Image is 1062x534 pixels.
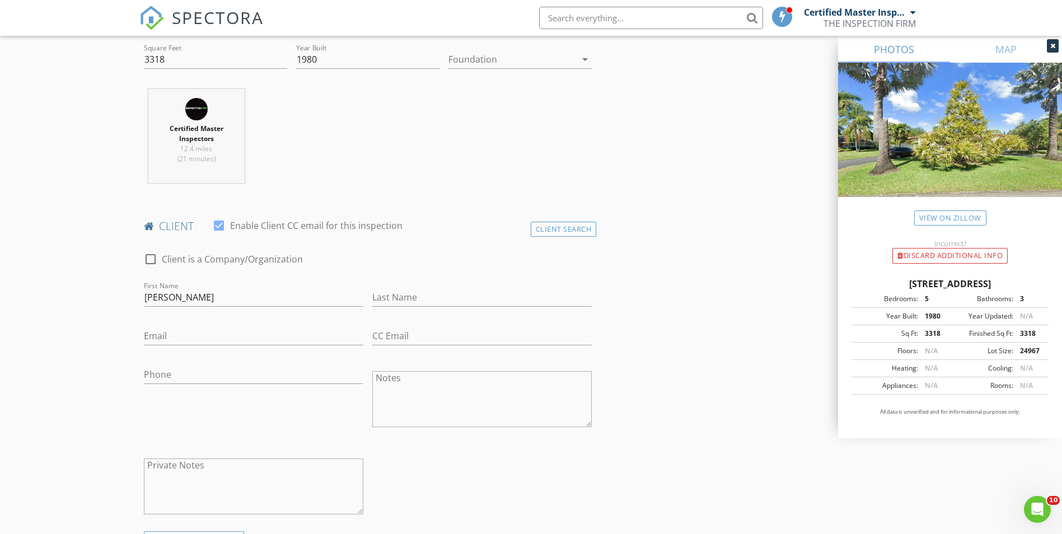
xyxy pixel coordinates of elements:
[892,248,1008,264] div: Discard Additional info
[855,381,918,391] div: Appliances:
[1024,496,1051,523] iframe: Intercom live chat
[914,210,986,226] a: View on Zillow
[170,124,223,143] strong: Certified Master Inspectors
[950,346,1013,356] div: Lot Size:
[838,239,1062,248] div: Incorrect?
[950,36,1062,63] a: MAP
[855,311,918,321] div: Year Built:
[855,329,918,339] div: Sq Ft:
[1020,381,1033,390] span: N/A
[1013,294,1045,304] div: 3
[838,63,1062,224] img: streetview
[144,219,592,233] h4: client
[1047,496,1060,505] span: 10
[855,363,918,373] div: Heating:
[1013,329,1045,339] div: 3318
[855,294,918,304] div: Bedrooms:
[925,363,938,373] span: N/A
[185,98,208,120] img: img_9101.jpeg
[162,254,303,265] label: Client is a Company/Organization
[838,36,950,63] a: PHOTOS
[918,329,950,339] div: 3318
[1020,363,1033,373] span: N/A
[578,53,592,66] i: arrow_drop_down
[925,381,938,390] span: N/A
[177,154,216,163] span: (21 minutes)
[950,363,1013,373] div: Cooling:
[539,7,763,29] input: Search everything...
[852,408,1049,416] p: All data is unverified and for informational purposes only.
[1013,346,1045,356] div: 24967
[824,18,916,29] div: THE INSPECTION FIRM
[950,311,1013,321] div: Year Updated:
[925,346,938,355] span: N/A
[139,15,264,39] a: SPECTORA
[950,294,1013,304] div: Bathrooms:
[139,6,164,30] img: The Best Home Inspection Software - Spectora
[918,311,950,321] div: 1980
[918,294,950,304] div: 5
[230,220,403,231] label: Enable Client CC email for this inspection
[180,144,212,153] span: 12.4 miles
[852,277,1049,291] div: [STREET_ADDRESS]
[172,6,264,29] span: SPECTORA
[950,381,1013,391] div: Rooms:
[804,7,907,18] div: Certified Master Inspectors
[531,222,597,237] div: Client Search
[855,346,918,356] div: Floors:
[950,329,1013,339] div: Finished Sq Ft:
[1020,311,1033,321] span: N/A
